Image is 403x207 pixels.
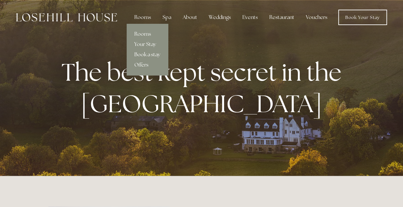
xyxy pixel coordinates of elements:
a: Book a stay [127,50,168,60]
div: Spa [157,11,176,24]
a: Rooms [127,29,168,39]
strong: The best kept secret in the [GEOGRAPHIC_DATA] [62,56,347,119]
img: Losehill House [16,13,117,22]
div: About [178,11,202,24]
div: Weddings [204,11,236,24]
div: Events [237,11,263,24]
div: Rooms [129,11,156,24]
a: Book Your Stay [338,10,387,25]
a: Vouchers [301,11,332,24]
div: Restaurant [264,11,299,24]
a: Your Stay [127,39,168,50]
a: Offers [127,60,168,70]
